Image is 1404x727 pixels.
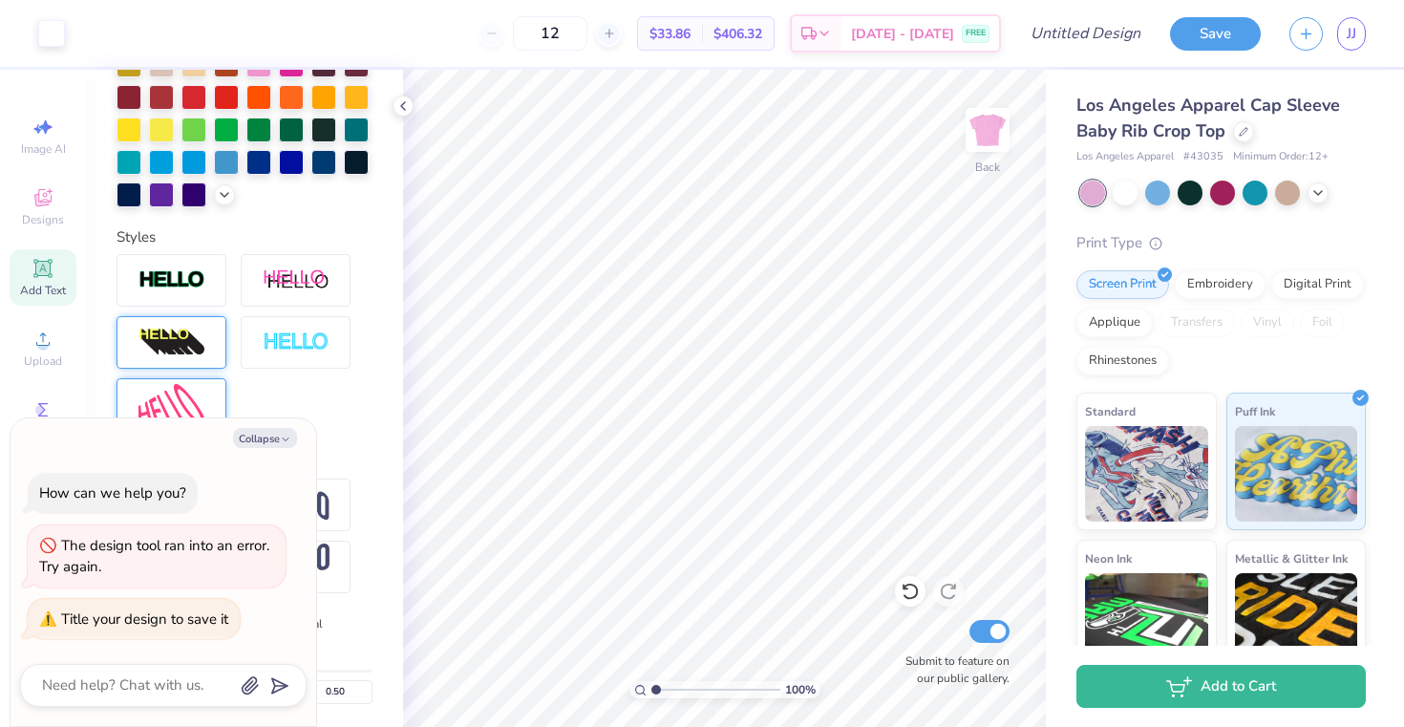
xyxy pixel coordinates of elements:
[24,353,62,369] span: Upload
[117,226,372,248] div: Styles
[1076,270,1169,299] div: Screen Print
[263,331,330,353] img: Negative Space
[785,681,816,698] span: 100 %
[1076,94,1340,142] span: Los Angeles Apparel Cap Sleeve Baby Rib Crop Top
[138,384,205,425] img: Free Distort
[1235,426,1358,522] img: Puff Ink
[1241,309,1294,337] div: Vinyl
[1076,347,1169,375] div: Rhinestones
[1235,573,1358,669] img: Metallic & Glitter Ink
[21,141,66,157] span: Image AI
[233,428,297,448] button: Collapse
[1175,270,1266,299] div: Embroidery
[1347,23,1356,45] span: JJ
[1085,401,1136,421] span: Standard
[39,483,186,502] div: How can we help you?
[1085,573,1208,669] img: Neon Ink
[713,24,762,44] span: $406.32
[138,269,205,291] img: Stroke
[61,609,228,629] div: Title your design to save it
[895,652,1010,687] label: Submit to feature on our public gallery.
[263,268,330,292] img: Shadow
[1271,270,1364,299] div: Digital Print
[1085,426,1208,522] img: Standard
[966,27,986,40] span: FREE
[138,328,205,358] img: 3d Illusion
[1076,149,1174,165] span: Los Angeles Apparel
[39,536,269,577] div: The design tool ran into an error. Try again.
[1159,309,1235,337] div: Transfers
[1235,548,1348,568] span: Metallic & Glitter Ink
[1233,149,1329,165] span: Minimum Order: 12 +
[22,212,64,227] span: Designs
[975,159,1000,176] div: Back
[1170,17,1261,51] button: Save
[851,24,954,44] span: [DATE] - [DATE]
[1085,548,1132,568] span: Neon Ink
[1235,401,1275,421] span: Puff Ink
[1183,149,1223,165] span: # 43035
[1300,309,1345,337] div: Foil
[1015,14,1156,53] input: Untitled Design
[1076,232,1366,254] div: Print Type
[20,283,66,298] span: Add Text
[649,24,691,44] span: $33.86
[513,16,587,51] input: – –
[1076,665,1366,708] button: Add to Cart
[968,111,1007,149] img: Back
[1337,17,1366,51] a: JJ
[1076,309,1153,337] div: Applique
